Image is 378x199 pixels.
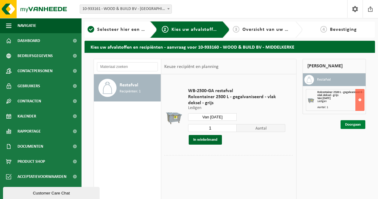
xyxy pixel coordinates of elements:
span: Documenten [18,139,43,154]
span: Acceptatievoorwaarden [18,169,66,184]
span: Product Shop [18,154,45,169]
span: Rolcontainer 2500 L - gegalvaniseerd - vlak deksel - grijs [188,94,285,106]
span: Aantal [237,124,285,132]
span: Bevestiging [330,27,357,32]
input: Selecteer datum [188,113,237,121]
div: Ledigen [317,100,364,103]
span: Gebruikers [18,79,40,94]
div: [PERSON_NAME] [303,59,366,73]
span: Rolcontainer 2500 L - gegalvaniseerd - vlak deksel - grijs [317,91,364,97]
span: Dashboard [18,33,40,48]
span: Kalender [18,109,36,124]
span: Contactpersonen [18,63,53,79]
span: 1 [88,26,94,33]
span: 3 [233,26,239,33]
span: 2 [162,26,168,33]
span: 10-933161 - WOOD & BUILD BV - MIDDELKERKE [80,5,171,13]
h2: Kies uw afvalstoffen en recipiënten - aanvraag voor 10-933160 - WOOD & BUILD BV - MIDDELKERKE [85,41,375,53]
div: Keuze recipiënt en planning [161,59,222,74]
p: Ledigen [188,106,285,110]
span: WB-2500-GA restafval [188,88,285,94]
h3: Restafval [317,75,331,85]
strong: Van [DATE] [317,97,331,100]
span: 4 [320,26,327,33]
a: 1Selecteer hier een vestiging [88,26,145,33]
span: Bedrijfsgegevens [18,48,53,63]
span: Kies uw afvalstoffen en recipiënten [171,27,255,32]
button: Restafval Recipiënten: 1 [94,74,161,101]
input: Materiaal zoeken [97,62,158,71]
span: Rapportage [18,124,41,139]
span: 10-933161 - WOOD & BUILD BV - MIDDELKERKE [80,5,172,14]
a: Doorgaan [341,120,365,129]
iframe: chat widget [3,186,101,199]
span: Selecteer hier een vestiging [97,27,162,32]
span: Overzicht van uw aanvraag [242,27,306,32]
div: Aantal: 1 [317,106,364,109]
span: Restafval [120,82,138,89]
span: Recipiënten: 1 [120,89,141,95]
span: Navigatie [18,18,36,33]
span: Contracten [18,94,41,109]
button: In winkelmand [189,135,222,145]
